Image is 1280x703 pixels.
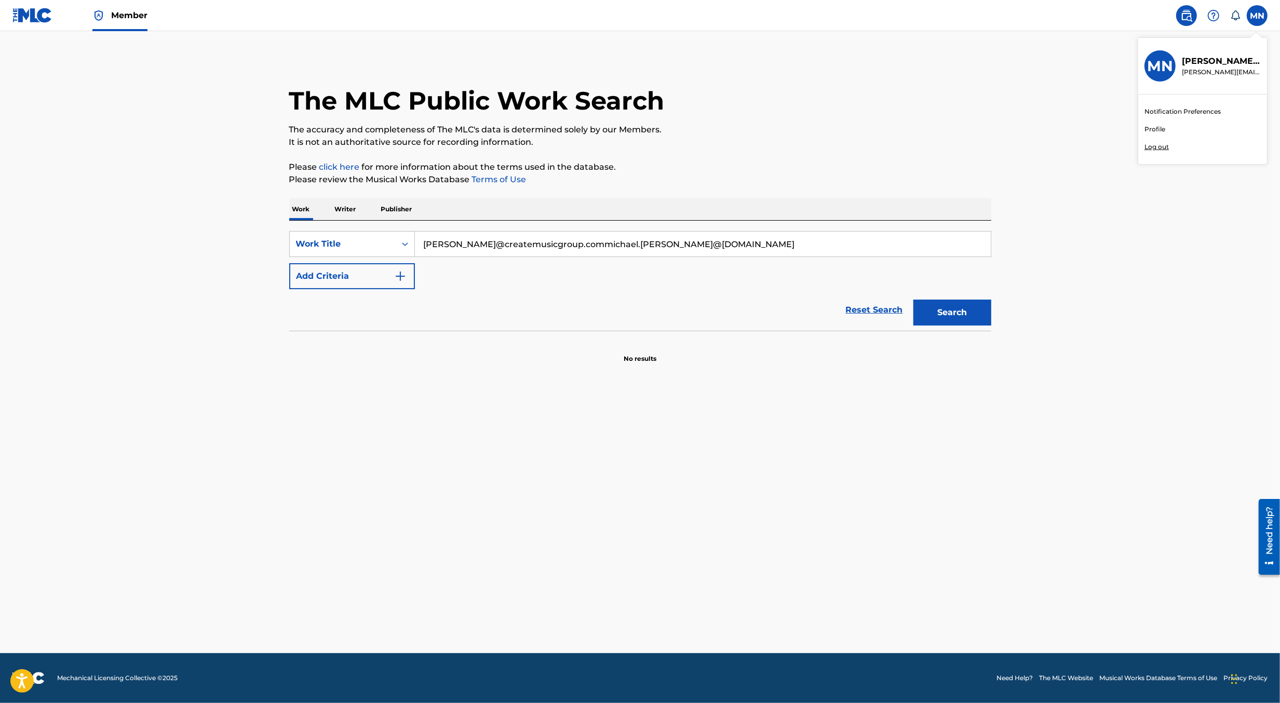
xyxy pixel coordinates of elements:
span: Member [111,9,147,21]
h3: MN [1147,57,1173,75]
p: Writer [332,198,359,220]
iframe: Chat Widget [1228,653,1280,703]
form: Search Form [289,231,991,331]
a: Reset Search [841,299,908,321]
a: Musical Works Database Terms of Use [1099,673,1217,683]
a: Public Search [1176,5,1197,26]
p: Publisher [378,198,415,220]
p: No results [624,342,656,363]
p: Please review the Musical Works Database [289,173,991,186]
p: Please for more information about the terms used in the database. [289,161,991,173]
div: Work Title [296,238,389,250]
h1: The MLC Public Work Search [289,85,665,116]
img: 9d2ae6d4665cec9f34b9.svg [394,270,407,282]
p: The accuracy and completeness of The MLC's data is determined solely by our Members. [289,124,991,136]
a: Profile [1144,125,1165,134]
img: logo [12,672,45,684]
a: Terms of Use [470,174,527,184]
iframe: Resource Center [1251,495,1280,579]
img: help [1207,9,1220,22]
a: Notification Preferences [1144,107,1221,116]
a: The MLC Website [1039,673,1093,683]
p: monique@createmusicgroup.com [1182,67,1261,77]
img: Top Rightsholder [92,9,105,22]
div: User Menu [1247,5,1268,26]
div: Notifications [1230,10,1241,21]
button: Add Criteria [289,263,415,289]
p: Log out [1144,142,1169,152]
p: Monique Nguyen [1182,55,1261,67]
img: MLC Logo [12,8,52,23]
div: Drag [1231,664,1237,695]
a: Need Help? [996,673,1033,683]
a: click here [319,162,360,172]
img: search [1180,9,1193,22]
button: Search [913,300,991,326]
p: Work [289,198,313,220]
span: Mechanical Licensing Collective © 2025 [57,673,178,683]
a: Privacy Policy [1223,673,1268,683]
p: It is not an authoritative source for recording information. [289,136,991,148]
div: Help [1203,5,1224,26]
